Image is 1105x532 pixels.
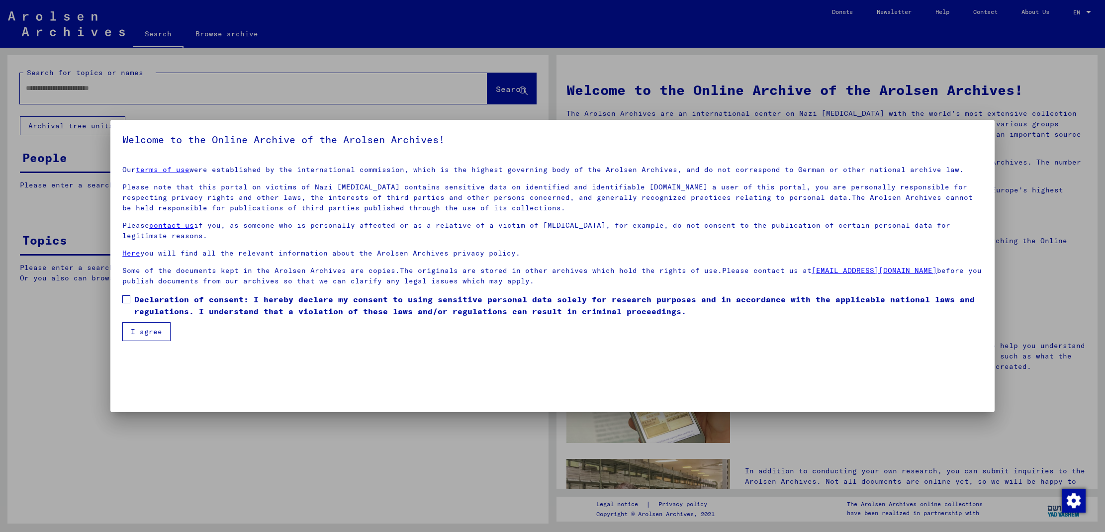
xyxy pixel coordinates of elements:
button: I agree [122,322,171,341]
a: [EMAIL_ADDRESS][DOMAIN_NAME] [812,266,937,275]
span: Declaration of consent: I hereby declare my consent to using sensitive personal data solely for r... [134,293,983,317]
img: Change consent [1062,489,1086,513]
p: Our were established by the international commission, which is the highest governing body of the ... [122,165,983,175]
a: contact us [149,221,194,230]
p: Please if you, as someone who is personally affected or as a relative of a victim of [MEDICAL_DAT... [122,220,983,241]
p: you will find all the relevant information about the Arolsen Archives privacy policy. [122,248,983,259]
div: Change consent [1061,488,1085,512]
a: Here [122,249,140,258]
h5: Welcome to the Online Archive of the Arolsen Archives! [122,132,983,148]
a: terms of use [136,165,189,174]
p: Please note that this portal on victims of Nazi [MEDICAL_DATA] contains sensitive data on identif... [122,182,983,213]
p: Some of the documents kept in the Arolsen Archives are copies.The originals are stored in other a... [122,266,983,286]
